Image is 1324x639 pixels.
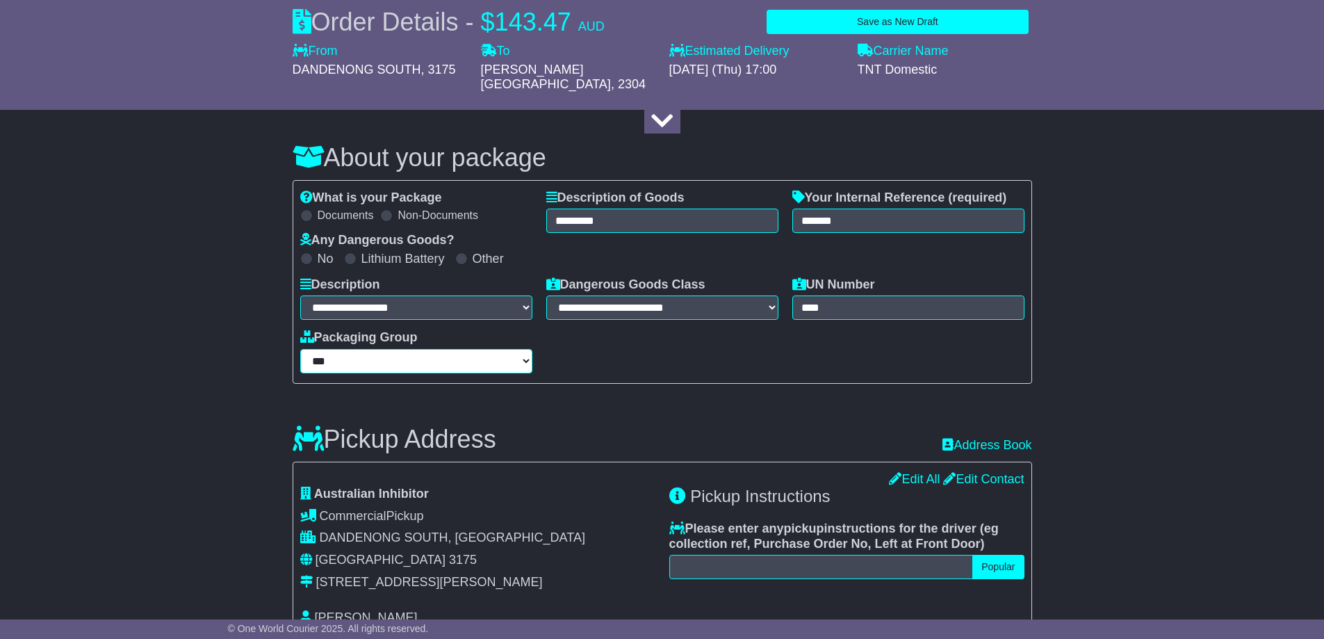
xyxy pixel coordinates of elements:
label: Your Internal Reference (required) [792,191,1007,206]
label: From [293,44,338,59]
span: eg collection ref, Purchase Order No, Left at Front Door [669,521,999,551]
label: Estimated Delivery [669,44,844,59]
span: pickup [784,521,824,535]
label: No [318,252,334,267]
h3: Pickup Address [293,426,496,453]
a: Edit Contact [943,472,1024,486]
label: Documents [318,209,374,222]
label: Non-Documents [398,209,478,222]
div: [DATE] (Thu) 17:00 [669,63,844,78]
span: DANDENONG SOUTH [293,63,421,76]
span: [PERSON_NAME] [315,610,418,624]
span: Australian Inhibitor [314,487,429,501]
label: Any Dangerous Goods? [300,233,455,248]
h3: About your package [293,144,1032,172]
span: , 2304 [611,77,646,91]
span: DANDENONG SOUTH, [GEOGRAPHIC_DATA] [320,531,585,544]
label: Other [473,252,504,267]
div: Order Details - [293,7,605,37]
button: Popular [972,555,1024,579]
span: AUD [578,19,605,33]
label: Description of Goods [546,191,685,206]
button: Save as New Draft [767,10,1028,34]
div: TNT Domestic [858,63,1032,78]
span: 143.47 [495,8,571,36]
span: Commercial [320,509,386,523]
span: [GEOGRAPHIC_DATA] [316,553,446,567]
label: Dangerous Goods Class [546,277,705,293]
label: Description [300,277,380,293]
label: What is your Package [300,191,442,206]
div: [STREET_ADDRESS][PERSON_NAME] [316,575,543,590]
label: To [481,44,510,59]
a: Address Book [942,438,1031,453]
span: [PERSON_NAME][GEOGRAPHIC_DATA] [481,63,611,92]
label: Please enter any instructions for the driver ( ) [669,521,1024,551]
label: Packaging Group [300,330,418,346]
div: Pickup [300,509,655,524]
a: Edit All [889,472,940,486]
span: © One World Courier 2025. All rights reserved. [228,623,429,634]
label: Lithium Battery [361,252,445,267]
label: UN Number [792,277,875,293]
span: , 3175 [421,63,456,76]
span: $ [481,8,495,36]
span: 3175 [449,553,477,567]
label: Carrier Name [858,44,949,59]
span: Pickup Instructions [690,487,830,505]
